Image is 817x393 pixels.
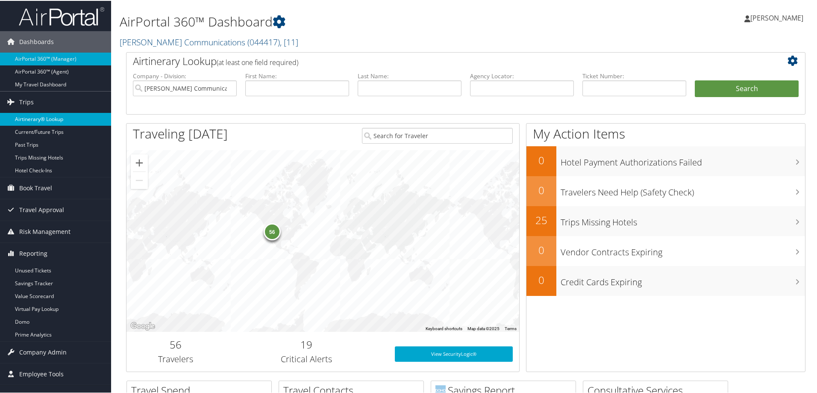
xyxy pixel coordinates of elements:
[561,211,805,228] h3: Trips Missing Hotels
[470,71,574,80] label: Agency Locator:
[19,341,67,362] span: Company Admin
[526,182,556,197] h2: 0
[19,242,47,263] span: Reporting
[263,222,280,239] div: 56
[526,272,556,287] h2: 0
[231,352,382,364] h3: Critical Alerts
[744,4,812,30] a: [PERSON_NAME]
[120,35,298,47] a: [PERSON_NAME] Communications
[750,12,803,22] span: [PERSON_NAME]
[19,177,52,198] span: Book Travel
[505,325,517,330] a: Terms (opens in new tab)
[245,71,349,80] label: First Name:
[561,271,805,287] h3: Credit Cards Expiring
[467,325,500,330] span: Map data ©2025
[19,363,64,384] span: Employee Tools
[426,325,462,331] button: Keyboard shortcuts
[561,181,805,198] h3: Travelers Need Help (Safety Check)
[231,337,382,351] h2: 19
[695,80,799,97] button: Search
[19,220,71,242] span: Risk Management
[247,35,280,47] span: ( 044417 )
[133,337,218,351] h2: 56
[19,6,104,26] img: airportal-logo.png
[19,30,54,52] span: Dashboards
[561,241,805,257] h3: Vendor Contracts Expiring
[362,127,513,143] input: Search for Traveler
[131,171,148,188] button: Zoom out
[526,212,556,227] h2: 25
[526,152,556,167] h2: 0
[120,12,581,30] h1: AirPortal 360™ Dashboard
[280,35,298,47] span: , [ 11 ]
[526,205,805,235] a: 25Trips Missing Hotels
[526,265,805,295] a: 0Credit Cards Expiring
[526,145,805,175] a: 0Hotel Payment Authorizations Failed
[129,320,157,331] img: Google
[526,175,805,205] a: 0Travelers Need Help (Safety Check)
[133,53,742,68] h2: Airtinerary Lookup
[526,242,556,257] h2: 0
[582,71,686,80] label: Ticket Number:
[133,352,218,364] h3: Travelers
[526,235,805,265] a: 0Vendor Contracts Expiring
[131,154,148,171] button: Zoom in
[358,71,461,80] label: Last Name:
[133,124,228,142] h1: Traveling [DATE]
[561,151,805,168] h3: Hotel Payment Authorizations Failed
[19,91,34,112] span: Trips
[217,57,298,66] span: (at least one field required)
[129,320,157,331] a: Open this area in Google Maps (opens a new window)
[395,346,513,361] a: View SecurityLogic®
[526,124,805,142] h1: My Action Items
[19,198,64,220] span: Travel Approval
[133,71,237,80] label: Company - Division:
